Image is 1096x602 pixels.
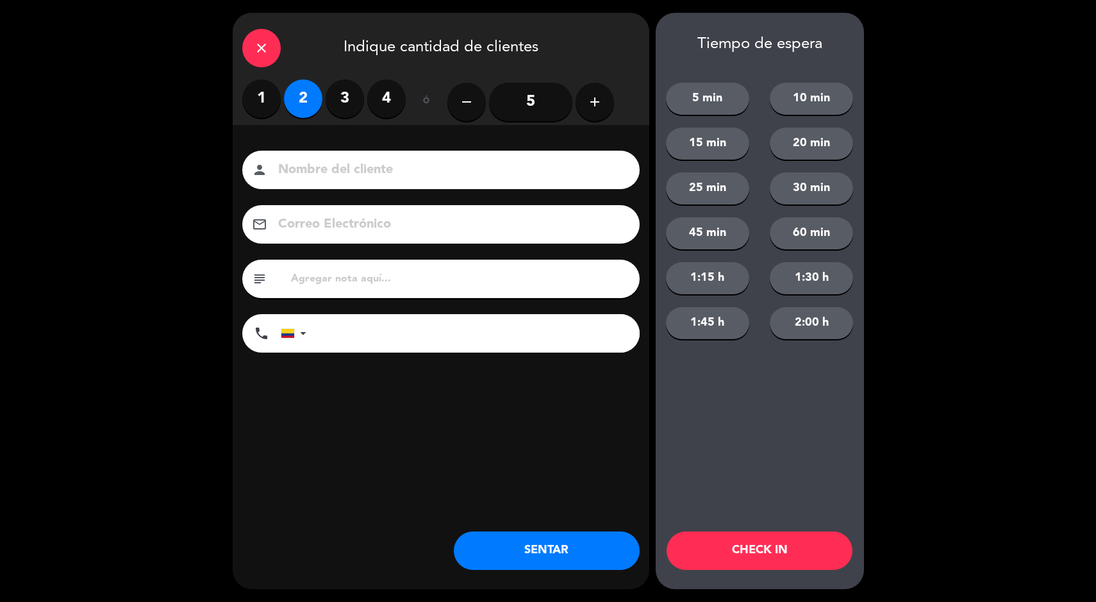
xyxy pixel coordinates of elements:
[770,307,853,339] button: 2:00 h
[326,79,364,118] label: 3
[290,270,630,288] input: Agregar nota aquí...
[666,128,749,160] button: 15 min
[770,262,853,294] button: 1:30 h
[666,172,749,205] button: 25 min
[252,217,267,232] i: email
[770,172,853,205] button: 30 min
[277,159,623,181] input: Nombre del cliente
[667,531,852,570] button: CHECK IN
[666,217,749,249] button: 45 min
[367,79,406,118] label: 4
[406,79,447,124] div: ó
[770,217,853,249] button: 60 min
[447,83,486,121] button: remove
[459,94,474,110] i: remove
[666,262,749,294] button: 1:15 h
[233,13,649,79] div: Indique cantidad de clientes
[770,83,853,115] button: 10 min
[656,35,864,54] div: Tiempo de espera
[252,271,267,287] i: subject
[281,315,311,352] div: Colombia: +57
[252,162,267,178] i: person
[277,213,623,236] input: Correo Electrónico
[454,531,640,570] button: SENTAR
[284,79,322,118] label: 2
[587,94,602,110] i: add
[576,83,614,121] button: add
[242,79,281,118] label: 1
[254,326,269,341] i: phone
[666,83,749,115] button: 5 min
[770,128,853,160] button: 20 min
[254,40,269,56] i: close
[666,307,749,339] button: 1:45 h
